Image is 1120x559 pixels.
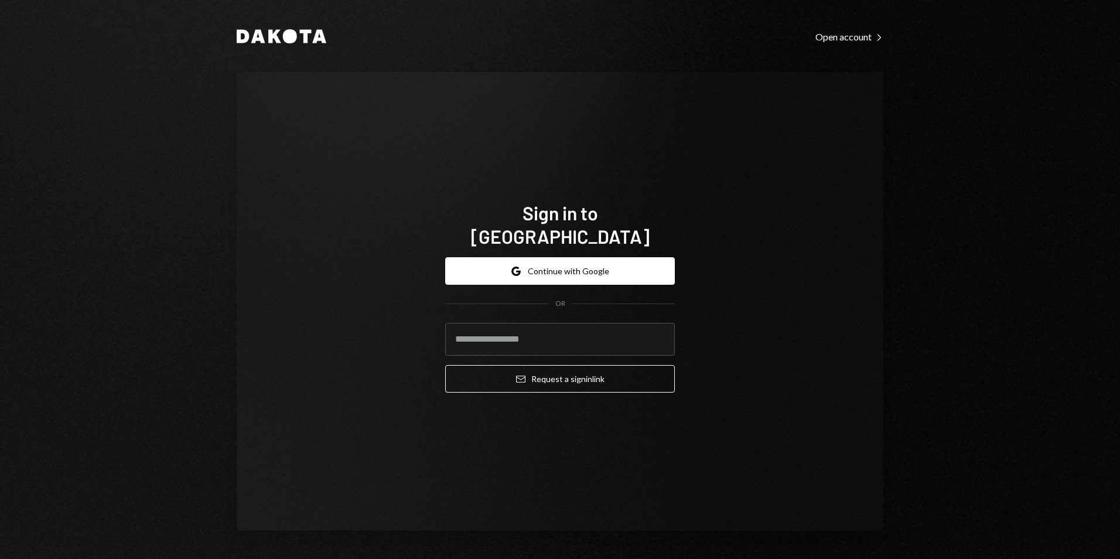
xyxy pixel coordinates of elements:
[815,30,883,43] a: Open account
[555,299,565,309] div: OR
[445,201,675,248] h1: Sign in to [GEOGRAPHIC_DATA]
[445,365,675,393] button: Request a signinlink
[445,257,675,285] button: Continue with Google
[815,31,883,43] div: Open account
